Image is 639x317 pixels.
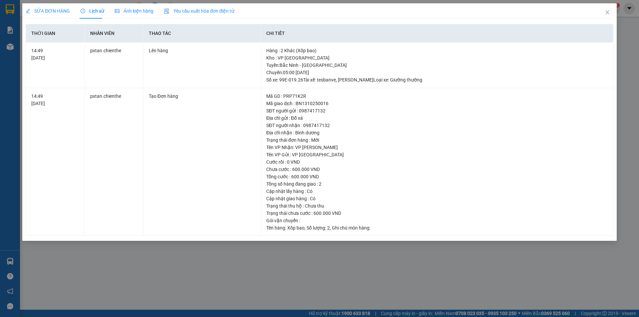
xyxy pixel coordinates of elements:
[287,225,305,231] span: Xốp bao
[266,151,608,158] div: Tên VP Gửi : VP [GEOGRAPHIC_DATA]
[327,225,330,231] span: 2
[266,92,608,100] div: Mã GD : PRP71K2R
[26,9,30,13] span: edit
[261,24,613,43] th: Chi tiết
[26,8,70,14] span: SỬA ĐƠN HÀNG
[266,224,608,232] div: Tên hàng: , Số lượng: , Ghi chú món hàng:
[266,144,608,151] div: Tên VP Nhận: VP [PERSON_NAME]
[143,24,261,43] th: Thao tác
[266,217,608,224] div: Gói vận chuyển :
[149,92,255,100] div: Tạo Đơn hàng
[266,47,608,54] div: Hàng : 2 Khác (Xốp bao)
[266,188,608,195] div: Cập nhật lấy hàng : Có
[266,195,608,202] div: Cập nhật giao hàng : Có
[266,122,608,129] div: SĐT người nhận : 0987417132
[85,88,143,236] td: pxtan.chienthe
[266,202,608,210] div: Trạng thái thu hộ : Chưa thu
[266,136,608,144] div: Trạng thái đơn hàng : Mới
[266,62,608,83] div: Tuyến : Bắc Ninh - [GEOGRAPHIC_DATA] Chuyến: 05:00 [DATE] Số xe: 99E-019.26 Tài xế: tesbanve, [PE...
[598,3,617,22] button: Close
[266,129,608,136] div: Địa chỉ nhận : Bình dương
[266,210,608,217] div: Trạng thái chưa cước : 600.000 VND
[266,158,608,166] div: Cước rồi : 0 VND
[81,9,85,13] span: clock-circle
[266,54,608,62] div: Kho : VP [GEOGRAPHIC_DATA]
[266,114,608,122] div: Địa chỉ gửi : Đỗ xá
[605,10,610,15] span: close
[115,9,119,13] span: picture
[266,107,608,114] div: SĐT người gửi : 0987417132
[115,8,153,14] span: Ảnh kiện hàng
[85,24,143,43] th: Nhân viên
[85,43,143,88] td: pxtan.chienthe
[266,100,608,107] div: Mã giao dịch : BN1310250016
[266,173,608,180] div: Tổng cước : 600.000 VND
[149,47,255,54] div: Lên hàng
[31,47,79,62] div: 14:49 [DATE]
[81,8,104,14] span: Lịch sử
[164,9,169,14] img: icon
[26,24,85,43] th: Thời gian
[266,180,608,188] div: Tổng số hàng đang giao : 2
[266,166,608,173] div: Chưa cước : 600.000 VND
[31,92,79,107] div: 14:49 [DATE]
[164,8,234,14] span: Yêu cầu xuất hóa đơn điện tử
